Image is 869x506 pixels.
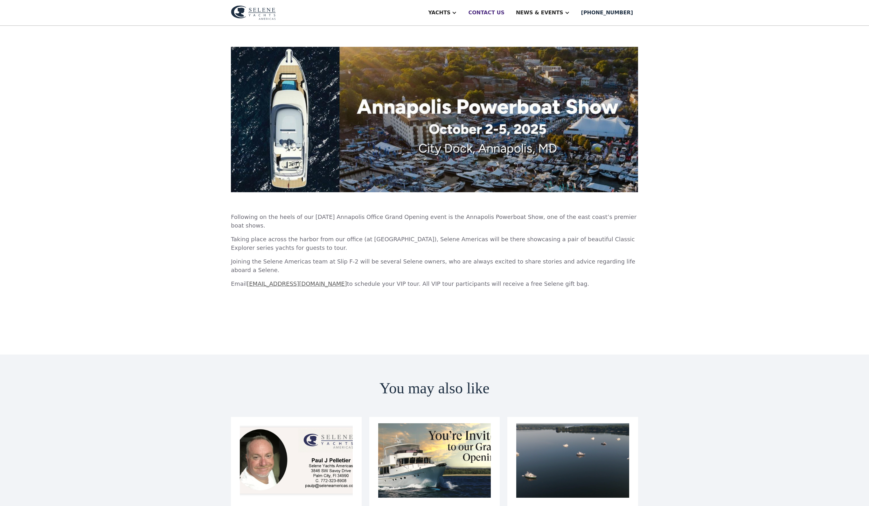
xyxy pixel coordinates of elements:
p: Taking place across the harbor from our office (at [GEOGRAPHIC_DATA]), Selene Americas will be th... [231,235,638,252]
h2: You may also like [379,380,490,397]
p: Joining the Selene Americas team at Slip F-2 will be several Selene owners, who are always excite... [231,257,638,274]
div: News & EVENTS [516,9,563,17]
div: [PHONE_NUMBER] [581,9,633,17]
p: ‍ [231,293,638,302]
img: 2025 Annapolis Powerboat Show [231,47,638,192]
img: logo [231,5,276,20]
p: Following on the heels of our [DATE] Annapolis Office Grand Opening event is the Annapolis Powerb... [231,213,638,230]
div: Yachts [428,9,450,17]
div: Contact us [468,9,504,17]
a: [EMAIL_ADDRESS][DOMAIN_NAME] [247,280,347,287]
p: Email to schedule your VIP tour. All VIP tour participants will receive a free Selene gift bag. [231,279,638,288]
